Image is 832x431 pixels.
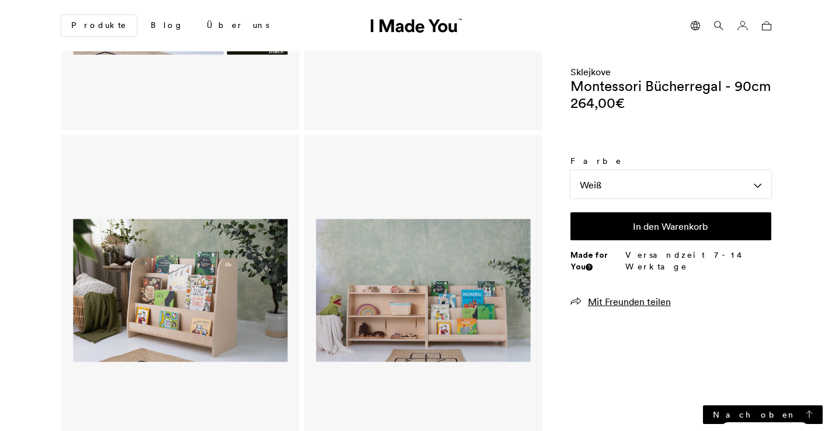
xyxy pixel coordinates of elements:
div: Weiß [570,170,771,198]
strong: Made for You [570,250,608,272]
a: Mit Freunden teilen [570,296,671,307]
span: Mit Freunden teilen [588,296,671,307]
a: Blog [141,16,193,36]
a: Nach oben [703,405,823,424]
span: € [615,94,625,112]
bdi: 264,00 [570,94,625,112]
button: In den Warenkorb [570,212,771,240]
label: Farbe [570,156,771,167]
a: Sklejkove [570,66,611,78]
p: Versandzeit 7-14 Werktage [625,250,771,272]
a: Über uns [197,16,279,36]
h1: Montessori Bücherregal - 90cm [570,78,771,94]
a: Produkte [61,15,137,36]
img: Info sign [587,265,591,269]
